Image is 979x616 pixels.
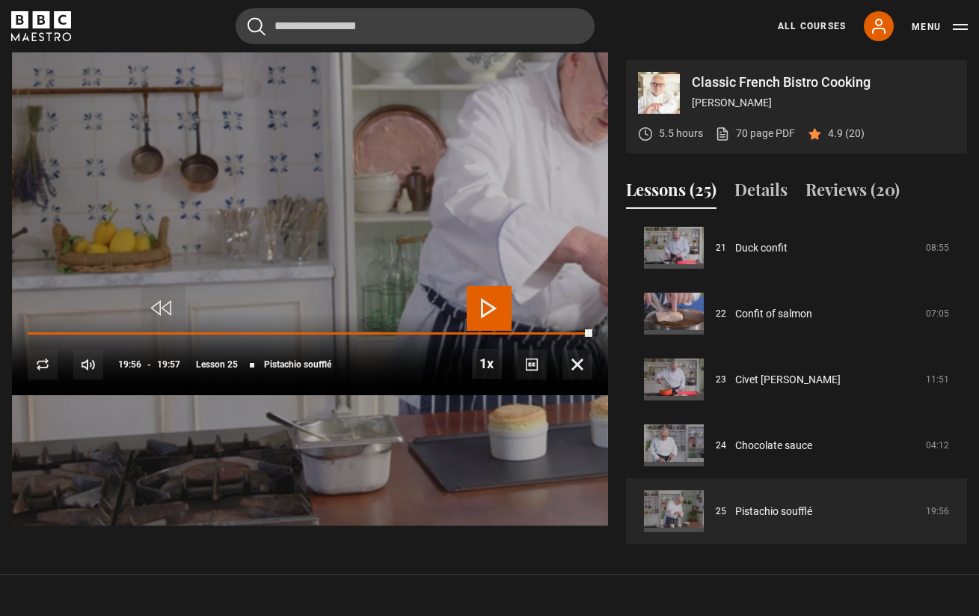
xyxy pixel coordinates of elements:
[735,306,812,322] a: Confit of salmon
[734,177,788,209] button: Details
[735,240,788,256] a: Duck confit
[28,332,592,335] div: Progress Bar
[147,359,151,370] span: -
[11,11,71,41] svg: BBC Maestro
[517,350,547,379] button: Captions
[73,350,103,379] button: Mute
[692,95,955,111] p: [PERSON_NAME]
[118,351,141,378] span: 19:56
[692,76,955,89] p: Classic French Bistro Cooking
[28,350,58,379] button: Replay
[236,8,595,44] input: Search
[196,360,238,369] span: Lesson 25
[659,126,703,141] p: 5.5 hours
[12,60,608,395] video-js: Video Player
[735,438,812,454] a: Chocolate sauce
[735,372,841,388] a: Civet [PERSON_NAME]
[472,349,502,379] button: Playback Rate
[735,504,812,519] a: Pistachio soufflé
[912,19,968,34] button: Toggle navigation
[562,350,592,379] button: Fullscreen
[626,177,716,209] button: Lessons (25)
[805,177,900,209] button: Reviews (20)
[157,351,180,378] span: 19:57
[715,126,795,141] a: 70 page PDF
[248,17,266,36] button: Submit the search query
[264,360,331,369] span: Pistachio soufflé
[778,19,846,33] a: All Courses
[828,126,865,141] p: 4.9 (20)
